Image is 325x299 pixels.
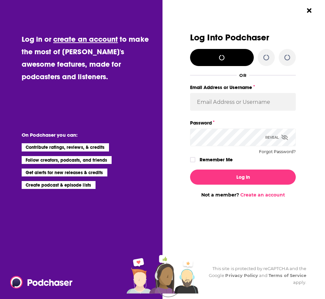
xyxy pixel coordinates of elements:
li: On Podchaser you can: [22,132,153,138]
div: Not a member? [190,192,296,198]
h3: Log Into Podchaser [190,33,296,42]
button: Close Button [303,4,315,17]
li: Get alerts for new releases & credits [22,169,107,176]
label: Password [190,119,296,127]
a: create an account [53,34,118,44]
a: Terms of Service [269,273,306,278]
label: Email Address or Username [190,83,296,92]
li: Follow creators, podcasts, and friends [22,156,112,164]
a: Privacy Policy [225,273,258,278]
li: Contribute ratings, reviews, & credits [22,143,109,151]
a: Podchaser - Follow, Share and Rate Podcasts [10,276,68,288]
div: OR [239,73,246,78]
input: Email Address or Username [190,93,296,111]
button: Forgot Password? [259,149,296,154]
li: Create podcast & episode lists [22,181,96,189]
button: Log In [190,170,296,185]
label: Remember Me [200,155,233,164]
img: Podchaser - Follow, Share and Rate Podcasts [10,276,73,288]
div: This site is protected by reCAPTCHA and the Google and apply. [201,265,306,286]
a: Create an account [240,192,285,198]
div: Reveal [265,128,288,146]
